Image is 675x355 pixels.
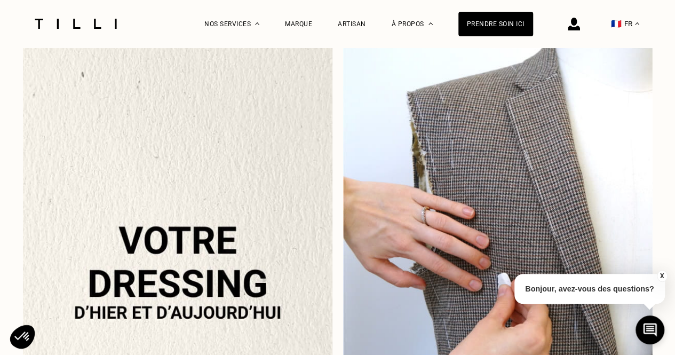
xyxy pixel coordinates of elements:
img: icône connexion [568,18,580,30]
span: 🇫🇷 [611,19,622,29]
img: menu déroulant [635,22,639,25]
a: Artisan [338,20,366,28]
img: Menu déroulant à propos [428,22,433,25]
img: Menu déroulant [255,22,259,25]
a: Prendre soin ici [458,12,533,36]
a: Marque [285,20,312,28]
button: X [656,270,667,282]
p: Bonjour, avez-vous des questions? [514,274,665,304]
img: Logo du service de couturière Tilli [31,19,121,29]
